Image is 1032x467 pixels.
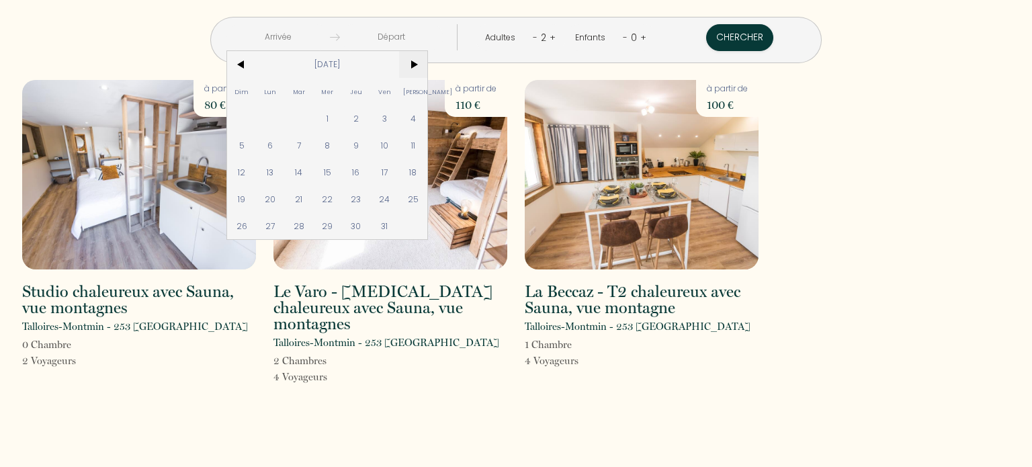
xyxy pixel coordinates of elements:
span: Dim [227,78,256,105]
span: 26 [227,212,256,239]
span: 30 [342,212,371,239]
img: rental-image [525,80,759,269]
span: 17 [370,159,399,185]
span: 15 [313,159,342,185]
span: 6 [256,132,285,159]
p: 1 Chambre [525,337,578,353]
span: 25 [399,185,428,212]
div: Adultes [485,32,520,44]
span: 29 [313,212,342,239]
a: - [533,31,537,44]
p: 4 Voyageur [525,353,578,369]
p: à partir de [456,83,497,95]
span: 8 [313,132,342,159]
h2: Le Varo - [MEDICAL_DATA] chaleureux avec Sauna, vue montagnes [273,284,507,332]
p: 110 € [456,95,497,114]
span: 28 [284,212,313,239]
p: 2 Voyageur [22,353,76,369]
input: Arrivée [226,24,330,50]
span: 11 [399,132,428,159]
span: Lun [256,78,285,105]
span: > [399,51,428,78]
span: 31 [370,212,399,239]
img: rental-image [22,80,256,269]
span: s [323,371,327,383]
span: s [574,355,578,367]
span: 16 [342,159,371,185]
p: Talloires-Montmin - 253 [GEOGRAPHIC_DATA] [22,319,248,335]
span: [PERSON_NAME] [399,78,428,105]
p: Talloires-Montmin - 253 [GEOGRAPHIC_DATA] [273,335,499,351]
span: Mer [313,78,342,105]
input: Départ [340,24,443,50]
button: Chercher [706,24,773,51]
span: [DATE] [256,51,399,78]
div: 2 [537,27,550,48]
p: Talloires-Montmin - 253 [GEOGRAPHIC_DATA] [525,319,750,335]
p: à partir de [204,83,245,95]
h2: La Beccaz - T2 chaleureux avec Sauna, vue montagne [525,284,759,316]
img: guests [330,32,340,42]
div: 0 [628,27,640,48]
p: à partir de [707,83,748,95]
a: + [550,31,556,44]
span: 23 [342,185,371,212]
span: 27 [256,212,285,239]
p: 100 € [707,95,748,114]
span: 18 [399,159,428,185]
div: Enfants [575,32,610,44]
p: 4 Voyageur [273,369,327,385]
span: 1 [313,105,342,132]
a: - [623,31,628,44]
span: 21 [284,185,313,212]
span: Ven [370,78,399,105]
h2: Studio chaleureux avec Sauna, vue montagnes [22,284,256,316]
span: 4 [399,105,428,132]
span: 22 [313,185,342,212]
span: 19 [227,185,256,212]
span: 13 [256,159,285,185]
span: < [227,51,256,78]
span: Mar [284,78,313,105]
span: 3 [370,105,399,132]
span: 24 [370,185,399,212]
span: s [72,355,76,367]
span: 7 [284,132,313,159]
span: s [322,355,327,367]
span: 14 [284,159,313,185]
span: 5 [227,132,256,159]
a: + [640,31,646,44]
p: 80 € [204,95,245,114]
p: 0 Chambre [22,337,76,353]
span: Jeu [342,78,371,105]
span: 20 [256,185,285,212]
span: 9 [342,132,371,159]
span: 12 [227,159,256,185]
p: 2 Chambre [273,353,327,369]
span: 10 [370,132,399,159]
span: 2 [342,105,371,132]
